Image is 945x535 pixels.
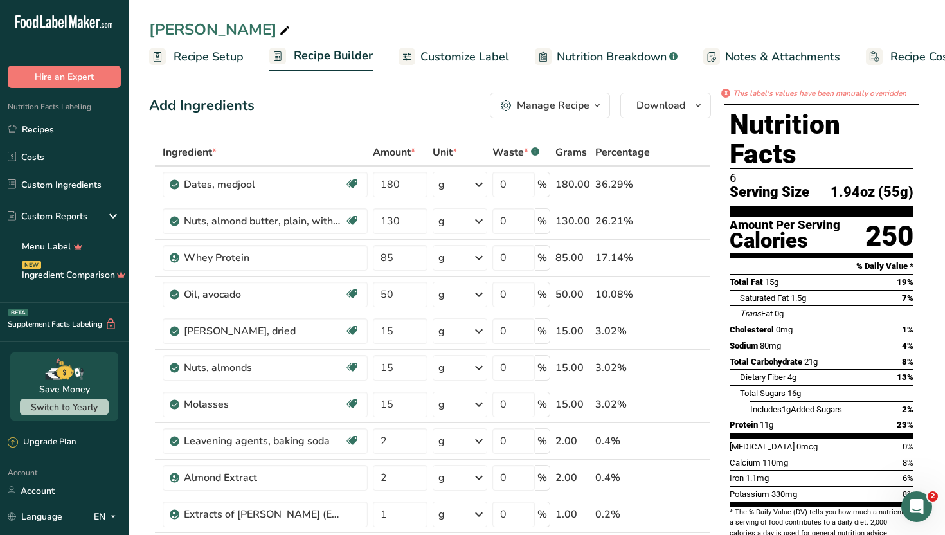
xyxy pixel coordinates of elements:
span: Total Carbohydrate [730,357,802,367]
p: Hi [PERSON_NAME] [26,91,231,113]
div: Send us a message [26,236,215,249]
div: How Subscription Upgrades Work on [DOMAIN_NAME] [19,365,239,402]
span: 0mcg [797,442,818,451]
a: Customize Label [399,42,509,71]
div: How to Print Your Labels & Choose the Right Printer [19,327,239,365]
div: g [438,287,445,302]
div: 3.02% [595,360,650,376]
div: Profile image for AyaRate your conversation[PERSON_NAME]•[DATE] [14,170,244,218]
span: Protein [730,420,758,430]
span: 23% [897,420,914,430]
div: Calories [730,231,840,250]
span: 8% [903,458,914,467]
span: 1.1mg [746,473,769,483]
span: Recipe Setup [174,48,244,66]
button: News [193,401,257,453]
div: Amount Per Serving [730,219,840,231]
img: Profile image for Rachelle [138,21,163,46]
div: 6 [730,172,914,185]
div: EN [94,509,121,524]
div: g [438,433,445,449]
span: 1g [782,404,791,414]
div: 10.08% [595,287,650,302]
div: g [438,507,445,522]
div: 36.29% [595,177,650,192]
button: Hire an Expert [8,66,121,88]
div: Nuts, almond butter, plain, without salt added [184,213,345,229]
a: Notes & Attachments [703,42,840,71]
h1: Nutrition Facts [730,110,914,169]
span: Includes Added Sugars [750,404,842,414]
div: 180.00 [555,177,590,192]
div: 130.00 [555,213,590,229]
div: g [438,250,445,266]
span: Home [17,433,46,442]
span: 21g [804,357,818,367]
div: Whey Protein [184,250,345,266]
span: 80mg [760,341,781,350]
button: Help [129,401,193,453]
span: 11g [760,420,773,430]
button: Switch to Yearly [20,399,109,415]
div: 0.2% [595,507,650,522]
div: Oil, avocado [184,287,345,302]
span: Rate your conversation [57,182,175,192]
div: Waste [492,145,539,160]
i: This label's values have been manually overridden [733,87,906,99]
a: Language [8,505,62,528]
div: Add Ingredients [149,95,255,116]
div: g [438,323,445,339]
div: Recent message [26,162,231,176]
div: g [438,397,445,412]
div: g [438,470,445,485]
div: [PERSON_NAME] [149,18,292,41]
div: Nuts, almonds [184,360,345,376]
span: 13% [897,372,914,382]
div: 3.02% [595,323,650,339]
button: Manage Recipe [490,93,610,118]
img: Profile image for Aya [26,181,52,207]
div: Dates, medjool [184,177,345,192]
button: Search for help [19,273,239,298]
span: Calcium [730,458,760,467]
span: Recipe Builder [294,47,373,64]
div: 17.14% [595,250,650,266]
span: 1.5g [791,293,806,303]
span: Download [636,98,685,113]
div: Manage Recipe [517,98,589,113]
img: logo [26,29,112,41]
span: 16g [788,388,801,398]
span: News [213,433,237,442]
span: 15g [765,277,779,287]
section: % Daily Value * [730,258,914,274]
span: 2 [928,491,938,502]
div: Leavening agents, baking soda [184,433,345,449]
div: Close [221,21,244,44]
span: Help [150,433,171,442]
div: NEW [22,261,41,269]
div: Save Money [39,383,90,396]
span: Amount [373,145,415,160]
span: Potassium [730,489,770,499]
span: Nutrition Breakdown [557,48,667,66]
button: Messages [64,401,129,453]
div: 250 [865,219,914,253]
i: Trans [740,309,761,318]
span: 0g [775,309,784,318]
span: 0mg [776,325,793,334]
div: Molasses [184,397,345,412]
span: Total Fat [730,277,763,287]
span: 4% [902,341,914,350]
div: g [438,213,445,229]
span: 2% [902,404,914,414]
span: Unit [433,145,457,160]
span: 7% [902,293,914,303]
div: Hire an Expert Services [26,309,215,322]
div: Extracts of [PERSON_NAME] (E392) [184,507,345,522]
div: 3.02% [595,397,650,412]
div: How to Print Your Labels & Choose the Right Printer [26,332,215,359]
span: 110mg [762,458,788,467]
span: Search for help [26,279,104,293]
span: Percentage [595,145,650,160]
span: 330mg [771,489,797,499]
